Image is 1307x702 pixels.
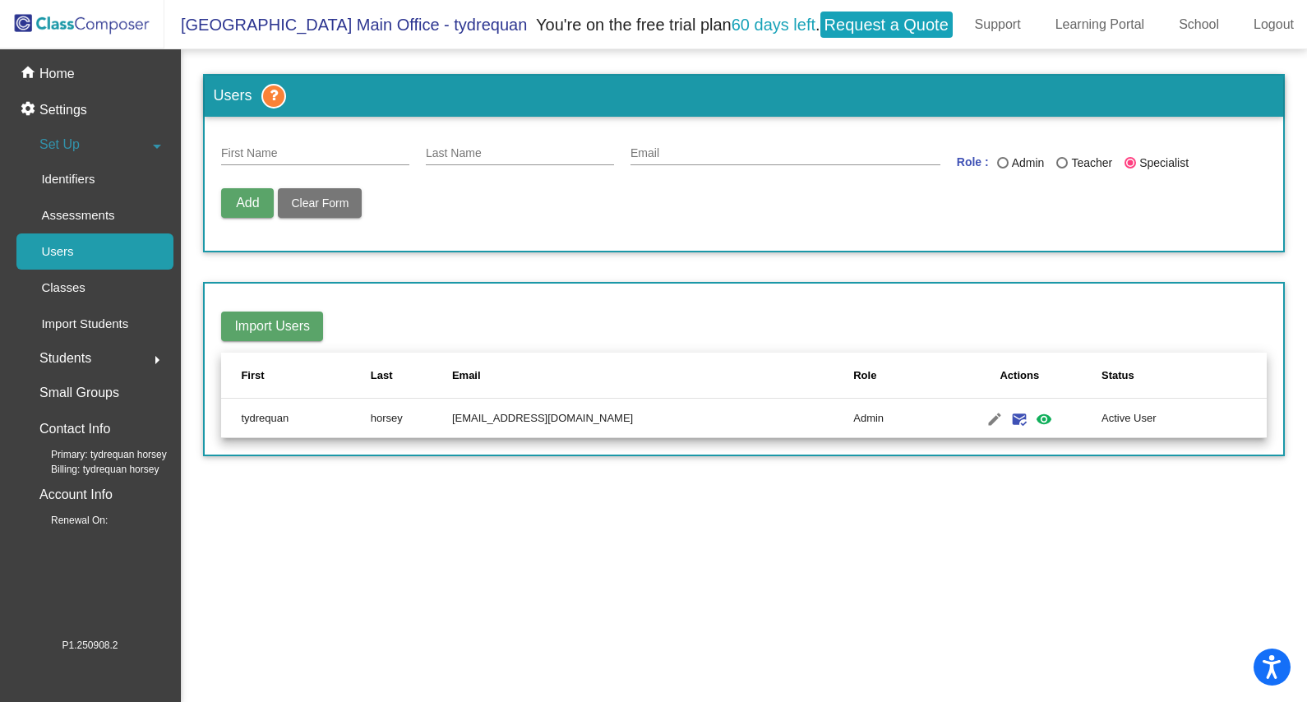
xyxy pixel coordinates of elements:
div: Last [371,367,452,384]
button: Clear Form [278,188,362,218]
th: Actions [938,353,1101,399]
p: Contact Info [39,418,110,441]
input: E Mail [630,147,940,160]
input: Last Name [426,147,614,160]
span: You're on the free trial plan . [528,7,961,42]
div: First [241,367,370,384]
div: Email [452,367,481,384]
a: Logout [1240,12,1307,38]
h3: Users [205,76,1282,117]
a: Request a Quote [820,12,953,38]
button: Import Users [221,312,323,341]
div: First [241,367,264,384]
div: Last [371,367,393,384]
span: Renewal On: [25,513,108,528]
div: Status [1101,367,1134,384]
button: Add [221,188,274,218]
mat-icon: arrow_right [147,350,167,370]
p: Small Groups [39,381,119,404]
td: Active User [1101,399,1267,438]
span: 60 days left [732,16,815,34]
mat-label: Role : [957,154,989,172]
p: Identifiers [41,169,95,189]
a: School [1166,12,1232,38]
mat-icon: arrow_drop_down [147,136,167,156]
mat-icon: visibility [1034,409,1054,429]
div: Teacher [1068,155,1112,172]
span: Primary: tydrequan horsey [25,447,167,462]
td: [EMAIL_ADDRESS][DOMAIN_NAME] [452,399,853,438]
mat-icon: home [20,64,39,84]
p: Settings [39,100,87,120]
span: Import Users [234,319,310,333]
a: Learning Portal [1042,12,1158,38]
mat-icon: edit [985,409,1004,429]
td: tydrequan [221,399,370,438]
span: Students [39,347,91,370]
div: Status [1101,367,1247,384]
td: Admin [853,399,937,438]
span: Clear Form [291,196,349,210]
mat-icon: mark_email_read [1009,409,1029,429]
div: Admin [1009,155,1045,172]
mat-icon: settings [20,100,39,120]
p: Users [41,242,73,261]
p: Account Info [39,483,113,506]
mat-radio-group: Last Name [997,154,1201,172]
p: Classes [41,278,85,298]
p: Import Students [41,314,128,334]
p: Assessments [41,206,114,225]
div: Role [853,367,937,384]
div: Role [853,367,876,384]
span: Billing: tydrequan horsey [25,462,159,477]
div: Email [452,367,853,384]
input: First Name [221,147,409,160]
span: Set Up [39,133,80,156]
span: Add [236,196,259,210]
td: horsey [371,399,452,438]
div: Specialist [1136,155,1189,172]
p: Home [39,64,75,84]
a: Support [962,12,1034,38]
span: [GEOGRAPHIC_DATA] Main Office - tydrequan [164,12,527,38]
